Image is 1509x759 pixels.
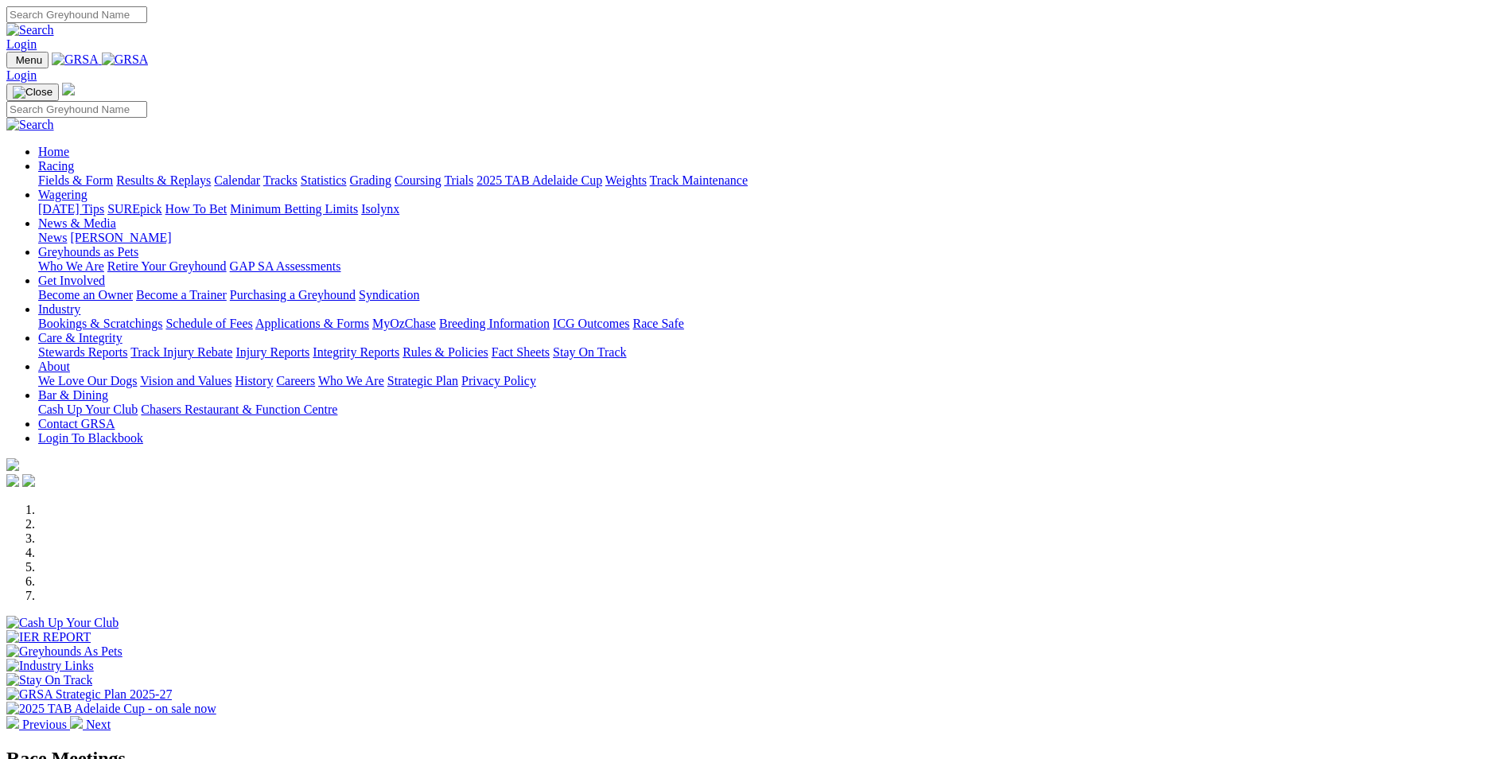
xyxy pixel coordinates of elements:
[6,687,172,702] img: GRSA Strategic Plan 2025-27
[13,86,53,99] img: Close
[38,345,1503,360] div: Care & Integrity
[38,417,115,430] a: Contact GRSA
[38,173,1503,188] div: Racing
[276,374,315,387] a: Careers
[387,374,458,387] a: Strategic Plan
[38,145,69,158] a: Home
[6,84,59,101] button: Toggle navigation
[313,345,399,359] a: Integrity Reports
[38,202,1503,216] div: Wagering
[38,431,143,445] a: Login To Blackbook
[38,374,137,387] a: We Love Our Dogs
[38,231,1503,245] div: News & Media
[372,317,436,330] a: MyOzChase
[230,259,341,273] a: GAP SA Assessments
[6,6,147,23] input: Search
[553,345,626,359] a: Stay On Track
[476,173,602,187] a: 2025 TAB Adelaide Cup
[102,53,149,67] img: GRSA
[22,718,67,731] span: Previous
[86,718,111,731] span: Next
[403,345,488,359] a: Rules & Policies
[230,288,356,302] a: Purchasing a Greyhound
[605,173,647,187] a: Weights
[38,374,1503,388] div: About
[439,317,550,330] a: Breeding Information
[6,68,37,82] a: Login
[38,159,74,173] a: Racing
[38,173,113,187] a: Fields & Form
[38,317,162,330] a: Bookings & Scratchings
[235,345,309,359] a: Injury Reports
[6,644,123,659] img: Greyhounds As Pets
[116,173,211,187] a: Results & Replays
[6,718,70,731] a: Previous
[38,288,1503,302] div: Get Involved
[107,259,227,273] a: Retire Your Greyhound
[38,403,1503,417] div: Bar & Dining
[38,331,123,344] a: Care & Integrity
[165,202,228,216] a: How To Bet
[16,54,42,66] span: Menu
[632,317,683,330] a: Race Safe
[6,702,216,716] img: 2025 TAB Adelaide Cup - on sale now
[38,302,80,316] a: Industry
[70,716,83,729] img: chevron-right-pager-white.svg
[22,474,35,487] img: twitter.svg
[38,345,127,359] a: Stewards Reports
[6,101,147,118] input: Search
[62,83,75,95] img: logo-grsa-white.png
[6,673,92,687] img: Stay On Track
[395,173,441,187] a: Coursing
[38,188,88,201] a: Wagering
[6,716,19,729] img: chevron-left-pager-white.svg
[136,288,227,302] a: Become a Trainer
[492,345,550,359] a: Fact Sheets
[140,374,231,387] a: Vision and Values
[361,202,399,216] a: Isolynx
[38,259,1503,274] div: Greyhounds as Pets
[107,202,161,216] a: SUREpick
[130,345,232,359] a: Track Injury Rebate
[38,317,1503,331] div: Industry
[38,245,138,259] a: Greyhounds as Pets
[70,718,111,731] a: Next
[6,52,49,68] button: Toggle navigation
[6,659,94,673] img: Industry Links
[359,288,419,302] a: Syndication
[38,216,116,230] a: News & Media
[70,231,171,244] a: [PERSON_NAME]
[38,360,70,373] a: About
[301,173,347,187] a: Statistics
[6,474,19,487] img: facebook.svg
[38,259,104,273] a: Who We Are
[38,403,138,416] a: Cash Up Your Club
[6,118,54,132] img: Search
[6,616,119,630] img: Cash Up Your Club
[318,374,384,387] a: Who We Are
[141,403,337,416] a: Chasers Restaurant & Function Centre
[165,317,252,330] a: Schedule of Fees
[444,173,473,187] a: Trials
[255,317,369,330] a: Applications & Forms
[38,274,105,287] a: Get Involved
[38,288,133,302] a: Become an Owner
[38,231,67,244] a: News
[214,173,260,187] a: Calendar
[553,317,629,330] a: ICG Outcomes
[6,37,37,51] a: Login
[263,173,298,187] a: Tracks
[52,53,99,67] img: GRSA
[235,374,273,387] a: History
[230,202,358,216] a: Minimum Betting Limits
[461,374,536,387] a: Privacy Policy
[38,388,108,402] a: Bar & Dining
[6,458,19,471] img: logo-grsa-white.png
[650,173,748,187] a: Track Maintenance
[38,202,104,216] a: [DATE] Tips
[350,173,391,187] a: Grading
[6,630,91,644] img: IER REPORT
[6,23,54,37] img: Search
